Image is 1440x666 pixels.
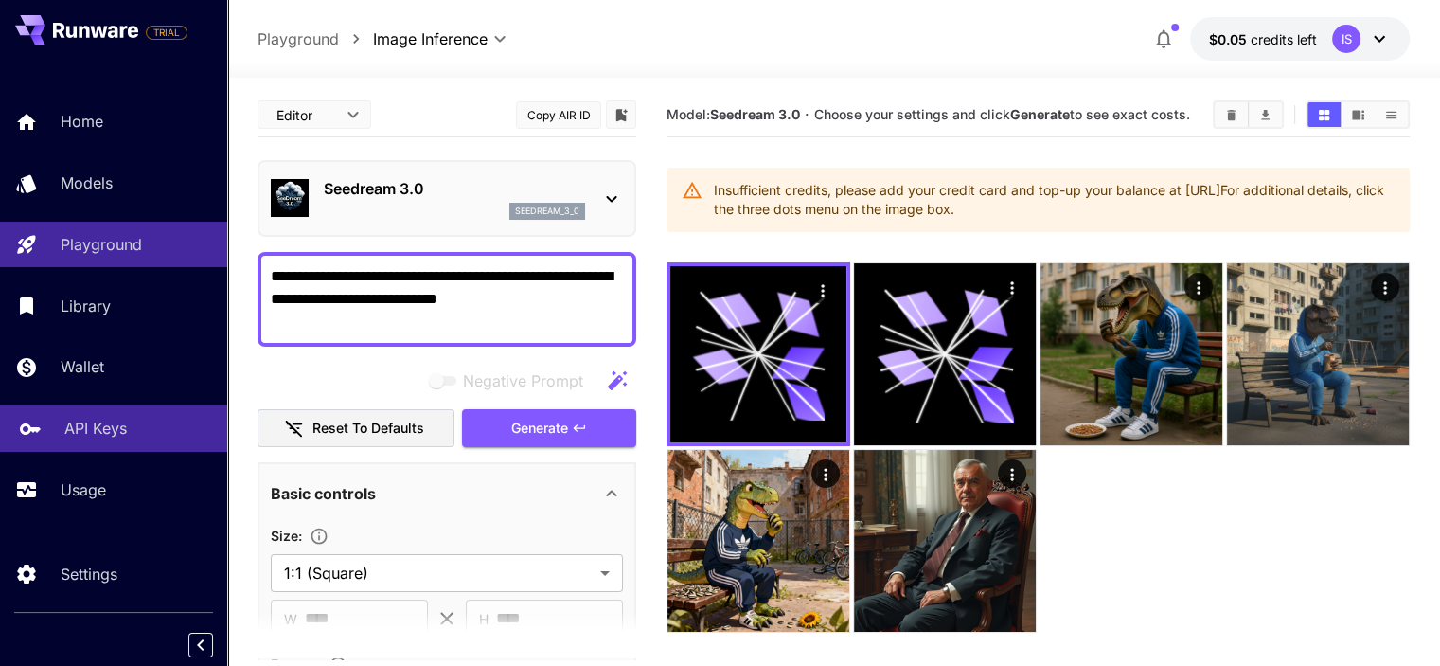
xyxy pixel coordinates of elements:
p: Library [61,295,111,317]
button: Generate [462,409,636,448]
img: 9k= [854,450,1036,632]
div: Actions [998,459,1026,488]
button: Show media in grid view [1307,102,1341,127]
div: Show media in grid viewShow media in video viewShow media in list view [1306,100,1410,129]
div: Insufficient credits, please add your credit card and top-up your balance at [URL] For additional... [714,173,1395,226]
span: H [479,608,489,630]
button: Show media in video view [1342,102,1375,127]
p: Wallet [61,355,104,378]
p: Home [61,110,103,133]
b: Generate [1010,106,1070,122]
div: IS [1332,25,1360,53]
p: seedream_3_0 [515,205,579,218]
div: Actions [998,273,1026,301]
div: Basic controls [271,471,623,516]
p: · [805,103,809,126]
button: Reset to defaults [258,409,454,448]
span: W [284,608,297,630]
button: Adjust the dimensions of the generated image by specifying its width and height in pixels, or sel... [302,527,336,546]
p: Usage [61,478,106,501]
span: credits left [1251,31,1317,47]
span: 1:1 (Square) [284,562,593,585]
a: Playground [258,27,339,50]
p: Settings [61,563,117,585]
span: Add your payment card to enable full platform functionality. [146,21,187,44]
span: Model: [667,106,800,122]
img: Z [667,450,849,632]
span: Choose your settings and click to see exact costs. [814,106,1190,122]
p: Playground [61,233,142,256]
div: Collapse sidebar [203,628,227,662]
button: Collapse sidebar [188,633,213,657]
div: Actions [809,276,837,304]
button: Download All [1249,102,1282,127]
span: Negative prompts are not compatible with the selected model. [425,369,598,392]
div: Seedream 3.0seedream_3_0 [271,170,623,227]
div: Actions [1371,273,1399,301]
div: $0.05 [1209,29,1317,49]
span: Generate [511,417,568,441]
span: Editor [276,105,335,125]
button: Add to library [613,103,630,126]
button: Show media in list view [1375,102,1408,127]
p: Models [61,171,113,194]
span: $0.05 [1209,31,1251,47]
p: Seedream 3.0 [324,177,585,200]
img: 9k= [1040,263,1222,445]
span: Negative Prompt [463,369,583,392]
button: Copy AIR ID [516,101,601,129]
span: Image Inference [373,27,488,50]
b: Seedream 3.0 [710,106,800,122]
span: Size : [271,528,302,544]
span: TRIAL [147,26,187,40]
div: Actions [811,459,840,488]
p: Basic controls [271,482,376,505]
button: $0.05IS [1190,17,1410,61]
img: 9k= [1227,263,1409,445]
div: Clear AllDownload All [1213,100,1284,129]
button: Clear All [1215,102,1248,127]
nav: breadcrumb [258,27,373,50]
div: Actions [1184,273,1213,301]
p: API Keys [64,417,127,440]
